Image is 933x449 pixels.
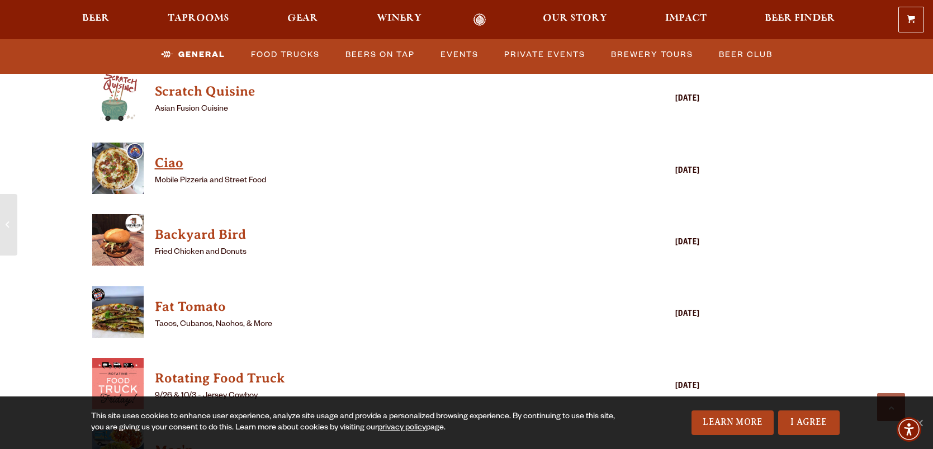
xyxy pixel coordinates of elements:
[692,410,774,435] a: Learn More
[665,14,707,23] span: Impact
[287,14,318,23] span: Gear
[341,42,419,68] a: Beers on Tap
[75,13,117,26] a: Beer
[155,226,605,244] h4: Backyard Bird
[877,393,905,421] a: Scroll to top
[610,165,700,178] div: [DATE]
[714,42,777,68] a: Beer Club
[155,103,605,116] p: Asian Fusion Cuisine
[155,296,605,318] a: View Fat Tomato details (opens in a new window)
[778,410,840,435] a: I Agree
[610,308,700,322] div: [DATE]
[436,42,483,68] a: Events
[377,14,421,23] span: Winery
[897,417,921,442] div: Accessibility Menu
[92,286,144,338] img: thumbnail food truck
[155,390,605,403] p: 9/26 & 10/3 - Jersey Cowboy
[155,154,605,172] h4: Ciao
[168,14,229,23] span: Taprooms
[280,13,325,26] a: Gear
[155,318,605,332] p: Tacos, Cubanos, Nachos, & More
[658,13,714,26] a: Impact
[378,424,426,433] a: privacy policy
[92,143,144,194] img: thumbnail food truck
[92,70,144,122] img: thumbnail food truck
[459,13,501,26] a: Odell Home
[155,174,605,188] p: Mobile Pizzeria and Street Food
[91,412,617,434] div: This site uses cookies to enhance user experience, analyze site usage and provide a personalized ...
[92,143,144,200] a: View Ciao details (opens in a new window)
[765,14,835,23] span: Beer Finder
[155,81,605,103] a: View Scratch Quisine details (opens in a new window)
[92,358,144,409] img: thumbnail food truck
[610,380,700,394] div: [DATE]
[92,286,144,344] a: View Fat Tomato details (opens in a new window)
[500,42,590,68] a: Private Events
[610,237,700,250] div: [DATE]
[247,42,324,68] a: Food Trucks
[92,70,144,128] a: View Scratch Quisine details (opens in a new window)
[610,93,700,106] div: [DATE]
[155,370,605,387] h4: Rotating Food Truck
[82,14,110,23] span: Beer
[155,246,605,259] p: Fried Chicken and Donuts
[160,13,236,26] a: Taprooms
[607,42,698,68] a: Brewery Tours
[92,214,144,266] img: thumbnail food truck
[370,13,429,26] a: Winery
[543,14,607,23] span: Our Story
[92,358,144,415] a: View Rotating Food Truck details (opens in a new window)
[155,298,605,316] h4: Fat Tomato
[757,13,842,26] a: Beer Finder
[92,214,144,272] a: View Backyard Bird details (opens in a new window)
[155,83,605,101] h4: Scratch Quisine
[155,367,605,390] a: View Rotating Food Truck details (opens in a new window)
[536,13,614,26] a: Our Story
[155,224,605,246] a: View Backyard Bird details (opens in a new window)
[155,152,605,174] a: View Ciao details (opens in a new window)
[157,42,230,68] a: General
